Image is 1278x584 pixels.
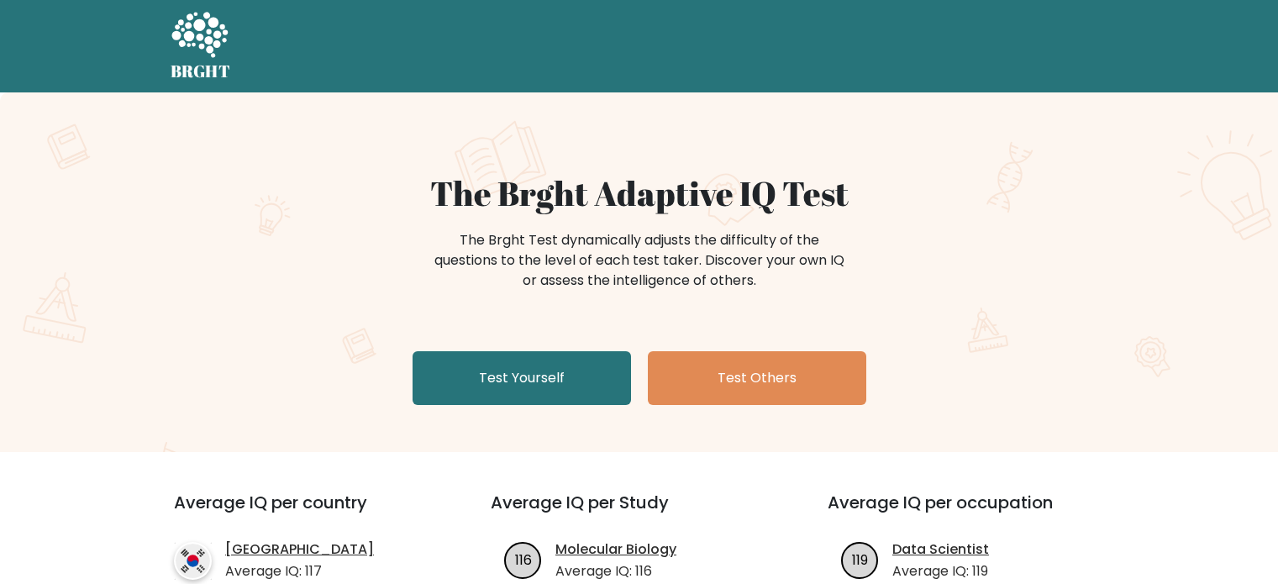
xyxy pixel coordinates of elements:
h3: Average IQ per Study [491,492,787,533]
img: country [174,542,212,580]
a: Test Yourself [413,351,631,405]
p: Average IQ: 116 [555,561,676,581]
a: BRGHT [171,7,231,86]
h3: Average IQ per occupation [828,492,1124,533]
h5: BRGHT [171,61,231,82]
a: Data Scientist [892,539,989,560]
a: Test Others [648,351,866,405]
p: Average IQ: 119 [892,561,989,581]
h3: Average IQ per country [174,492,430,533]
text: 119 [852,550,868,569]
div: The Brght Test dynamically adjusts the difficulty of the questions to the level of each test take... [429,230,849,291]
a: Molecular Biology [555,539,676,560]
a: [GEOGRAPHIC_DATA] [225,539,374,560]
text: 116 [515,550,532,569]
h1: The Brght Adaptive IQ Test [229,173,1049,213]
p: Average IQ: 117 [225,561,374,581]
